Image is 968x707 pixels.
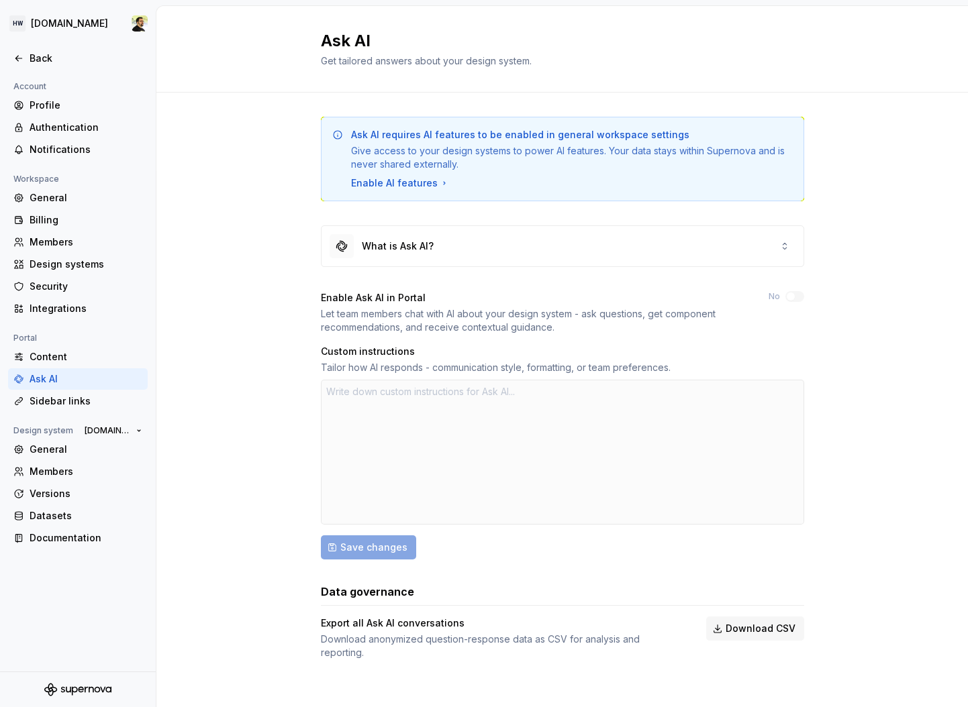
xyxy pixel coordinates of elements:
[362,239,434,253] div: What is Ask AI?
[8,117,148,138] a: Authentication
[3,9,153,38] button: HW[DOMAIN_NAME]Honza Toman
[8,48,148,69] a: Back
[30,258,142,271] div: Design systems
[30,531,142,545] div: Documentation
[132,15,148,32] img: Honza Toman
[30,99,142,112] div: Profile
[30,235,142,249] div: Members
[30,121,142,134] div: Authentication
[726,622,795,635] span: Download CSV
[8,390,148,412] a: Sidebar links
[351,128,689,142] div: Ask AI requires AI features to be enabled in general workspace settings
[30,191,142,205] div: General
[8,483,148,504] a: Versions
[8,346,148,368] a: Content
[30,213,142,227] div: Billing
[321,291,744,305] div: Enable Ask AI in Portal
[8,78,52,95] div: Account
[321,633,682,659] div: Download anonymized question-response data as CSV for analysis and reporting.
[8,527,148,549] a: Documentation
[769,291,780,302] label: No
[321,584,414,600] h3: Data governance
[321,345,804,358] div: Custom instructions
[321,361,804,374] div: Tailor how AI responds - communication style, formatting, or team preferences.
[351,144,793,171] div: Give access to your design systems to power AI features. Your data stays within Supernova and is ...
[8,330,42,346] div: Portal
[30,350,142,364] div: Content
[351,176,450,190] button: Enable AI features
[30,394,142,408] div: Sidebar links
[8,276,148,297] a: Security
[8,439,148,460] a: General
[8,95,148,116] a: Profile
[8,368,148,390] a: Ask AI
[30,302,142,315] div: Integrations
[8,139,148,160] a: Notifications
[85,425,131,436] span: [DOMAIN_NAME]
[30,143,142,156] div: Notifications
[8,254,148,275] a: Design systems
[30,443,142,456] div: General
[31,17,108,30] div: [DOMAIN_NAME]
[30,372,142,386] div: Ask AI
[8,231,148,253] a: Members
[706,616,804,641] button: Download CSV
[30,52,142,65] div: Back
[8,209,148,231] a: Billing
[30,487,142,500] div: Versions
[8,187,148,209] a: General
[321,307,744,334] div: Let team members chat with AI about your design system - ask questions, get component recommendat...
[9,15,26,32] div: HW
[30,465,142,478] div: Members
[8,423,79,439] div: Design system
[30,280,142,293] div: Security
[321,616,682,630] div: Export all Ask AI conversations
[44,683,111,696] svg: Supernova Logo
[8,461,148,482] a: Members
[321,30,788,52] h2: Ask AI
[8,298,148,319] a: Integrations
[8,505,148,527] a: Datasets
[30,509,142,523] div: Datasets
[321,55,532,66] span: Get tailored answers about your design system.
[8,171,64,187] div: Workspace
